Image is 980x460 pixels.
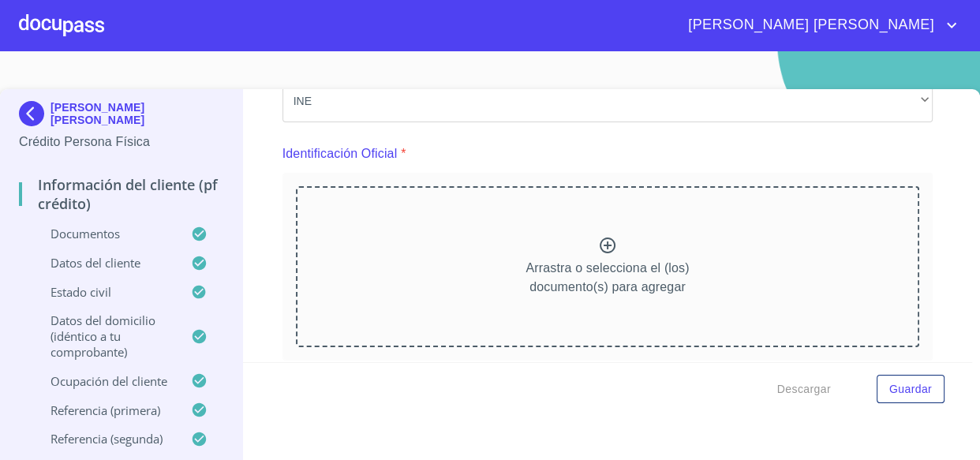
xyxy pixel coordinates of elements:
[19,402,191,418] p: Referencia (primera)
[19,226,191,241] p: Documentos
[50,101,223,126] p: [PERSON_NAME] [PERSON_NAME]
[282,80,933,122] div: INE
[19,101,223,133] div: [PERSON_NAME] [PERSON_NAME]
[19,431,191,447] p: Referencia (segunda)
[19,133,223,151] p: Crédito Persona Física
[19,255,191,271] p: Datos del cliente
[19,175,223,213] p: Información del cliente (PF crédito)
[282,144,398,163] p: Identificación Oficial
[526,259,689,297] p: Arrastra o selecciona el (los) documento(s) para agregar
[676,13,942,38] span: [PERSON_NAME] [PERSON_NAME]
[19,284,191,300] p: Estado Civil
[777,380,831,399] span: Descargar
[877,375,944,404] button: Guardar
[676,13,961,38] button: account of current user
[889,380,932,399] span: Guardar
[19,373,191,389] p: Ocupación del Cliente
[771,375,837,404] button: Descargar
[19,312,191,360] p: Datos del domicilio (idéntico a tu comprobante)
[19,101,50,126] img: Docupass spot blue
